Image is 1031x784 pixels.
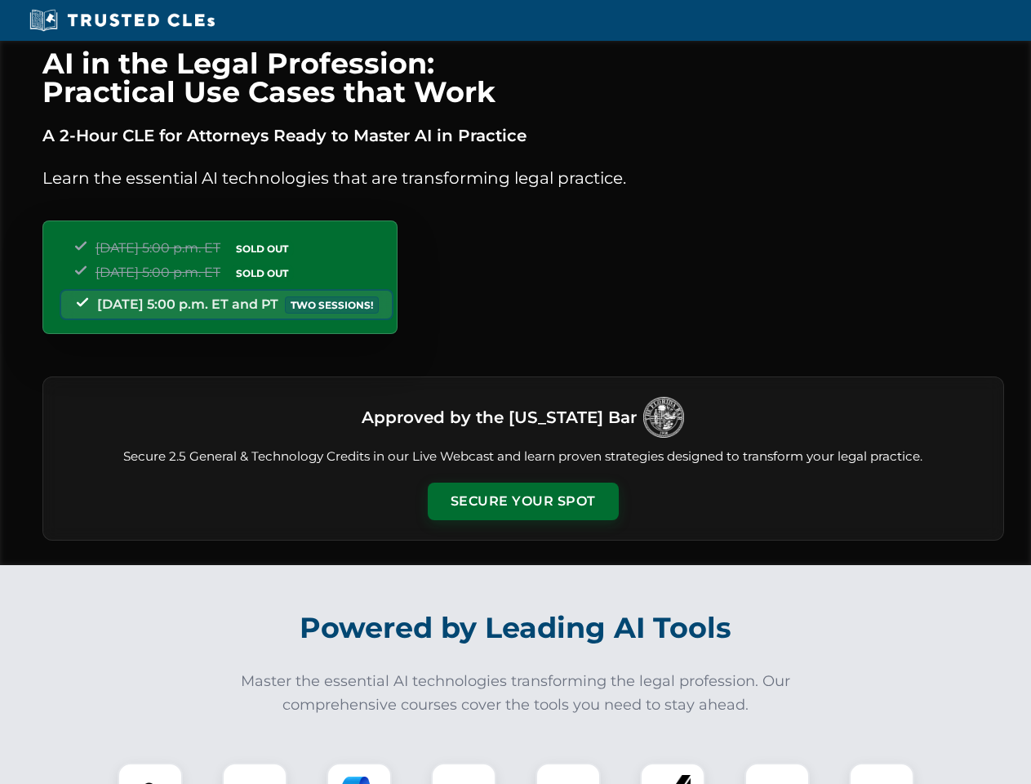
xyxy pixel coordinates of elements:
p: A 2-Hour CLE for Attorneys Ready to Master AI in Practice [42,122,1004,149]
span: [DATE] 5:00 p.m. ET [96,240,220,256]
p: Master the essential AI technologies transforming the legal profession. Our comprehensive courses... [230,670,802,717]
h1: AI in the Legal Profession: Practical Use Cases that Work [42,49,1004,106]
span: [DATE] 5:00 p.m. ET [96,265,220,280]
span: SOLD OUT [230,240,294,257]
span: SOLD OUT [230,265,294,282]
img: Logo [643,397,684,438]
h2: Powered by Leading AI Tools [64,599,968,657]
p: Learn the essential AI technologies that are transforming legal practice. [42,165,1004,191]
p: Secure 2.5 General & Technology Credits in our Live Webcast and learn proven strategies designed ... [63,448,984,466]
h3: Approved by the [US_STATE] Bar [362,403,637,432]
button: Secure Your Spot [428,483,619,520]
img: Trusted CLEs [24,8,220,33]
